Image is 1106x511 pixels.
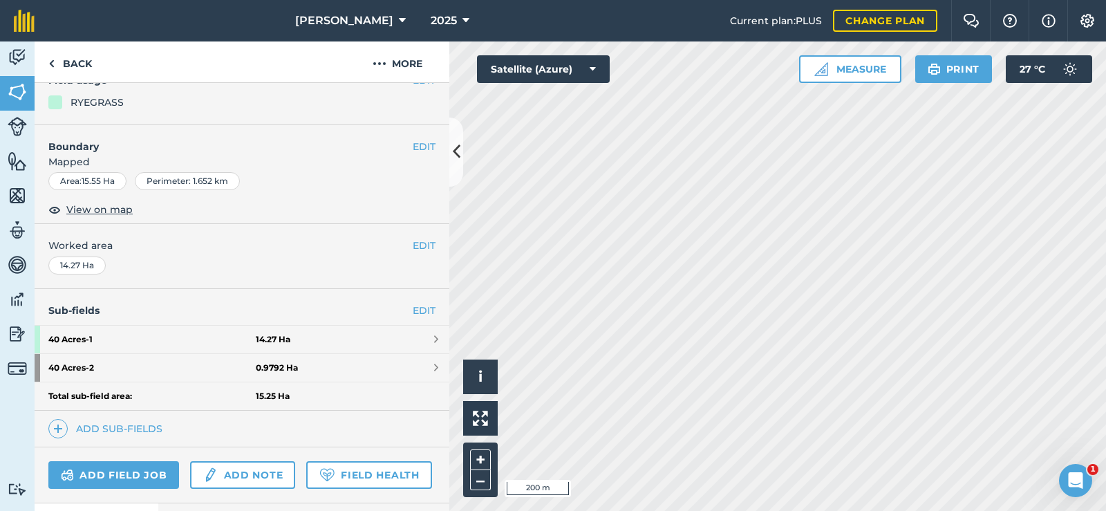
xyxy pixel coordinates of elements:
[8,289,27,310] img: svg+xml;base64,PD94bWwgdmVyc2lvbj0iMS4wIiBlbmNvZGluZz0idXRmLTgiPz4KPCEtLSBHZW5lcmF0b3I6IEFkb2JlIE...
[35,303,449,318] h4: Sub-fields
[814,62,828,76] img: Ruler icon
[256,362,298,373] strong: 0.9792 Ha
[8,47,27,68] img: svg+xml;base64,PD94bWwgdmVyc2lvbj0iMS4wIiBlbmNvZGluZz0idXRmLTgiPz4KPCEtLSBHZW5lcmF0b3I6IEFkb2JlIE...
[53,420,63,437] img: svg+xml;base64,PHN2ZyB4bWxucz0iaHR0cDovL3d3dy53My5vcmcvMjAwMC9zdmciIHdpZHRoPSIxNCIgaGVpZ2h0PSIyNC...
[1056,55,1084,83] img: svg+xml;base64,PD94bWwgdmVyc2lvbj0iMS4wIiBlbmNvZGluZz0idXRmLTgiPz4KPCEtLSBHZW5lcmF0b3I6IEFkb2JlIE...
[35,154,449,169] span: Mapped
[14,10,35,32] img: fieldmargin Logo
[477,55,610,83] button: Satellite (Azure)
[413,238,435,253] button: EDIT
[61,467,74,483] img: svg+xml;base64,PD94bWwgdmVyc2lvbj0iMS4wIiBlbmNvZGluZz0idXRmLTgiPz4KPCEtLSBHZW5lcmF0b3I6IEFkb2JlIE...
[1002,14,1018,28] img: A question mark icon
[1087,464,1098,475] span: 1
[8,151,27,171] img: svg+xml;base64,PHN2ZyB4bWxucz0iaHR0cDovL3d3dy53My5vcmcvMjAwMC9zdmciIHdpZHRoPSI1NiIgaGVpZ2h0PSI2MC...
[48,257,106,275] div: 14.27 Ha
[799,55,901,83] button: Measure
[833,10,937,32] a: Change plan
[1020,55,1045,83] span: 27 ° C
[478,368,482,385] span: i
[48,172,126,190] div: Area : 15.55 Ha
[71,95,124,110] div: RYEGRASS
[35,326,449,353] a: 40 Acres-114.27 Ha
[135,172,240,190] div: Perimeter : 1.652 km
[48,201,133,218] button: View on map
[256,391,290,402] strong: 15.25 Ha
[1059,464,1092,497] iframe: Intercom live chat
[346,41,449,82] button: More
[35,125,413,154] h4: Boundary
[963,14,980,28] img: Two speech bubbles overlapping with the left bubble in the forefront
[1042,12,1056,29] img: svg+xml;base64,PHN2ZyB4bWxucz0iaHR0cDovL3d3dy53My5vcmcvMjAwMC9zdmciIHdpZHRoPSIxNyIgaGVpZ2h0PSIxNy...
[48,391,256,402] strong: Total sub-field area:
[373,55,386,72] img: svg+xml;base64,PHN2ZyB4bWxucz0iaHR0cDovL3d3dy53My5vcmcvMjAwMC9zdmciIHdpZHRoPSIyMCIgaGVpZ2h0PSIyNC...
[48,419,168,438] a: Add sub-fields
[8,254,27,275] img: svg+xml;base64,PD94bWwgdmVyc2lvbj0iMS4wIiBlbmNvZGluZz0idXRmLTgiPz4KPCEtLSBHZW5lcmF0b3I6IEFkb2JlIE...
[35,354,449,382] a: 40 Acres-20.9792 Ha
[431,12,457,29] span: 2025
[463,360,498,394] button: i
[1079,14,1096,28] img: A cog icon
[8,359,27,378] img: svg+xml;base64,PD94bWwgdmVyc2lvbj0iMS4wIiBlbmNvZGluZz0idXRmLTgiPz4KPCEtLSBHZW5lcmF0b3I6IEFkb2JlIE...
[1006,55,1092,83] button: 27 °C
[48,238,435,253] span: Worked area
[413,139,435,154] button: EDIT
[66,202,133,217] span: View on map
[8,117,27,136] img: svg+xml;base64,PD94bWwgdmVyc2lvbj0iMS4wIiBlbmNvZGluZz0idXRmLTgiPz4KPCEtLSBHZW5lcmF0b3I6IEFkb2JlIE...
[48,326,256,353] strong: 40 Acres - 1
[48,354,256,382] strong: 40 Acres - 2
[915,55,993,83] button: Print
[35,41,106,82] a: Back
[8,324,27,344] img: svg+xml;base64,PD94bWwgdmVyc2lvbj0iMS4wIiBlbmNvZGluZz0idXRmLTgiPz4KPCEtLSBHZW5lcmF0b3I6IEFkb2JlIE...
[256,334,290,345] strong: 14.27 Ha
[48,55,55,72] img: svg+xml;base64,PHN2ZyB4bWxucz0iaHR0cDovL3d3dy53My5vcmcvMjAwMC9zdmciIHdpZHRoPSI5IiBoZWlnaHQ9IjI0Ii...
[473,411,488,426] img: Four arrows, one pointing top left, one top right, one bottom right and the last bottom left
[306,461,431,489] a: Field Health
[470,470,491,490] button: –
[48,461,179,489] a: Add field job
[8,483,27,496] img: svg+xml;base64,PD94bWwgdmVyc2lvbj0iMS4wIiBlbmNvZGluZz0idXRmLTgiPz4KPCEtLSBHZW5lcmF0b3I6IEFkb2JlIE...
[730,13,822,28] span: Current plan : PLUS
[928,61,941,77] img: svg+xml;base64,PHN2ZyB4bWxucz0iaHR0cDovL3d3dy53My5vcmcvMjAwMC9zdmciIHdpZHRoPSIxOSIgaGVpZ2h0PSIyNC...
[48,201,61,218] img: svg+xml;base64,PHN2ZyB4bWxucz0iaHR0cDovL3d3dy53My5vcmcvMjAwMC9zdmciIHdpZHRoPSIxOCIgaGVpZ2h0PSIyNC...
[190,461,295,489] a: Add note
[8,185,27,206] img: svg+xml;base64,PHN2ZyB4bWxucz0iaHR0cDovL3d3dy53My5vcmcvMjAwMC9zdmciIHdpZHRoPSI1NiIgaGVpZ2h0PSI2MC...
[470,449,491,470] button: +
[8,82,27,102] img: svg+xml;base64,PHN2ZyB4bWxucz0iaHR0cDovL3d3dy53My5vcmcvMjAwMC9zdmciIHdpZHRoPSI1NiIgaGVpZ2h0PSI2MC...
[203,467,218,483] img: svg+xml;base64,PD94bWwgdmVyc2lvbj0iMS4wIiBlbmNvZGluZz0idXRmLTgiPz4KPCEtLSBHZW5lcmF0b3I6IEFkb2JlIE...
[295,12,393,29] span: [PERSON_NAME]
[413,303,435,318] a: EDIT
[8,220,27,241] img: svg+xml;base64,PD94bWwgdmVyc2lvbj0iMS4wIiBlbmNvZGluZz0idXRmLTgiPz4KPCEtLSBHZW5lcmF0b3I6IEFkb2JlIE...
